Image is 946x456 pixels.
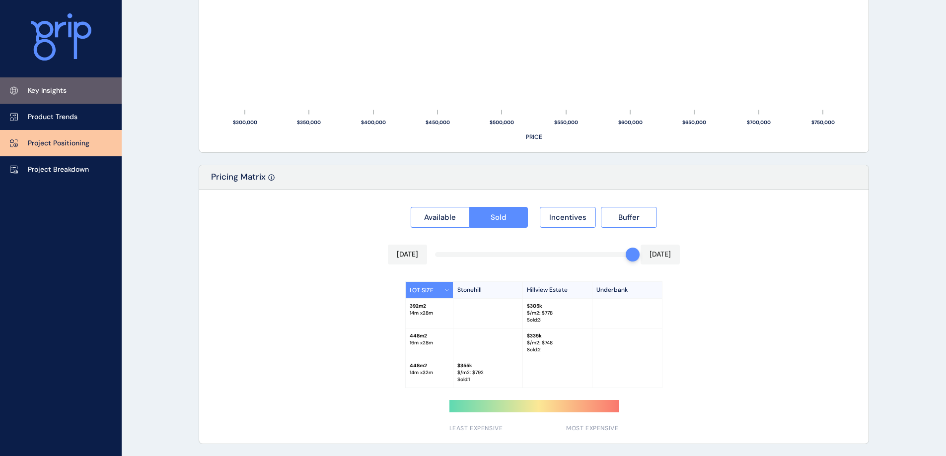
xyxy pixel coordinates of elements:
[566,424,618,433] span: MOST EXPENSIVE
[406,282,453,298] button: LOT SIZE
[426,119,450,126] text: $450,000
[540,207,596,228] button: Incentives
[554,119,578,126] text: $550,000
[28,86,67,96] p: Key Insights
[28,165,89,175] p: Project Breakdown
[747,119,771,126] text: $700,000
[410,332,449,339] p: 448 m2
[453,282,523,298] p: Stonehill
[211,171,266,190] p: Pricing Matrix
[592,282,662,298] p: Underbank
[811,119,835,126] text: $750,000
[28,138,89,148] p: Project Positioning
[233,119,257,126] text: $300,000
[527,317,588,324] p: Sold : 3
[527,339,588,346] p: $/m2: $ 748
[601,207,657,228] button: Buffer
[490,119,514,126] text: $500,000
[469,207,528,228] button: Sold
[457,362,518,369] p: $ 355k
[410,310,449,317] p: 14 m x 28 m
[618,212,640,222] span: Buffer
[457,369,518,376] p: $/m2: $ 792
[361,119,386,126] text: $400,000
[618,119,643,126] text: $600,000
[28,112,77,122] p: Product Trends
[527,310,588,317] p: $/m2: $ 778
[527,332,588,339] p: $ 335k
[682,119,706,126] text: $650,000
[411,207,469,228] button: Available
[527,346,588,353] p: Sold : 2
[491,212,507,222] span: Sold
[397,250,418,260] p: [DATE]
[410,369,449,376] p: 14 m x 32 m
[410,303,449,310] p: 392 m2
[549,212,586,222] span: Incentives
[410,362,449,369] p: 448 m2
[410,339,449,346] p: 16 m x 28 m
[650,250,671,260] p: [DATE]
[457,376,518,383] p: Sold : 1
[449,424,503,433] span: LEAST EXPENSIVE
[526,133,542,141] text: PRICE
[424,212,456,222] span: Available
[523,282,592,298] p: Hillview Estate
[297,119,321,126] text: $350,000
[527,303,588,310] p: $ 305k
